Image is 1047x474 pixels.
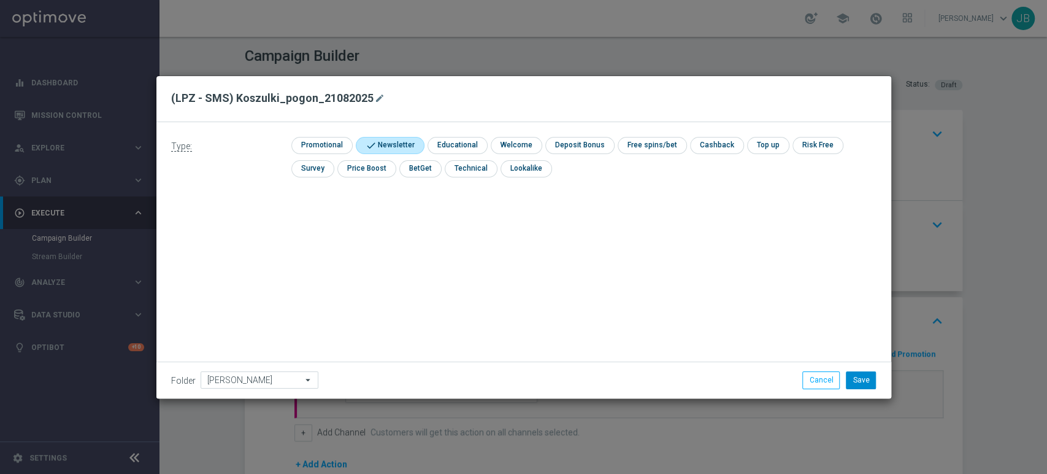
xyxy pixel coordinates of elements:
label: Folder [171,376,196,386]
button: mode_edit [374,91,389,106]
button: Save [846,371,876,389]
h2: (LPZ - SMS) Koszulki_pogon_21082025 [171,91,374,106]
i: arrow_drop_down [302,372,315,388]
span: Type: [171,141,192,152]
i: mode_edit [375,93,385,103]
button: Cancel [802,371,840,389]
